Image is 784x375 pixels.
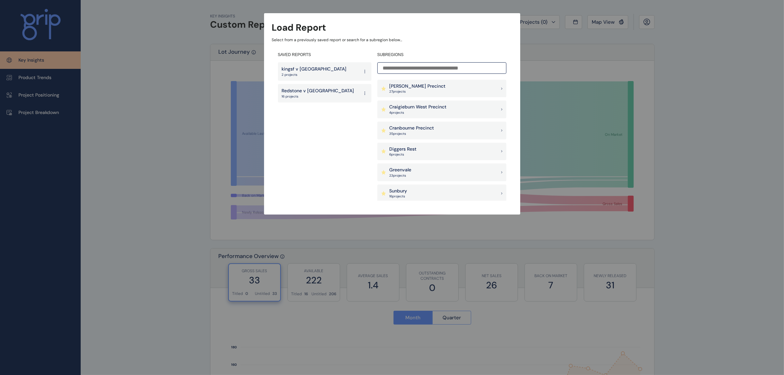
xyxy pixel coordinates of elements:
p: Greenvale [390,167,412,173]
p: Cranbourne Precinct [390,125,434,131]
p: 6 project s [390,152,417,157]
p: 23 project s [390,173,412,178]
p: kingsf v [GEOGRAPHIC_DATA] [282,66,347,72]
p: 2 projects [282,72,347,77]
p: [PERSON_NAME] Precinct [390,83,446,90]
p: 35 project s [390,131,434,136]
p: Sunbury [390,188,407,194]
h4: SUBREGIONS [377,52,506,58]
h4: SAVED REPORTS [278,52,371,58]
p: 27 project s [390,89,446,94]
h3: Load Report [272,21,326,34]
p: 4 project s [390,110,447,115]
p: Redstone v [GEOGRAPHIC_DATA] [282,88,354,94]
p: Craigieburn West Precinct [390,104,447,110]
p: Select from a previously saved report or search for a subregion below... [272,37,512,43]
p: 16 projects [282,94,354,99]
p: 16 project s [390,194,407,199]
p: Diggers Rest [390,146,417,153]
